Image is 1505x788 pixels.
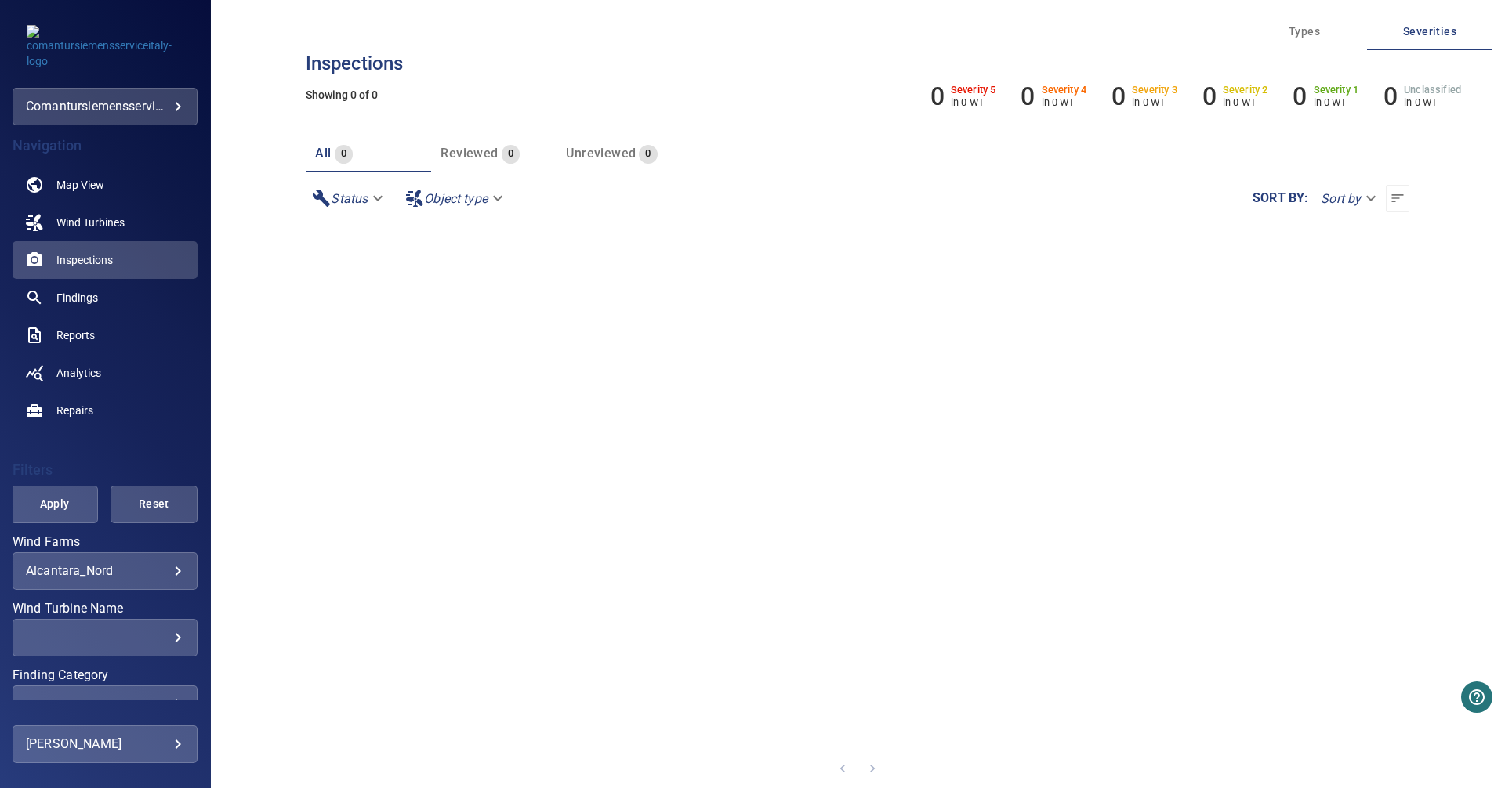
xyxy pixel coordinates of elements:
[951,85,996,96] h6: Severity 5
[306,185,393,212] div: Status
[1112,81,1126,111] h6: 0
[130,494,178,514] span: Reset
[13,552,198,590] div: Wind Farms
[26,732,184,757] div: [PERSON_NAME]
[26,563,184,578] div: Alcantara_Nord
[26,94,184,119] div: comantursiemensserviceitaly
[951,96,996,108] p: in 0 WT
[56,365,101,381] span: Analytics
[441,146,498,161] span: Reviewed
[13,204,198,241] a: windturbines noActive
[13,88,198,125] div: comantursiemensserviceitaly
[424,191,488,206] em: Object type
[27,25,183,69] img: comantursiemensserviceitaly-logo
[1021,81,1035,111] h6: 0
[1293,81,1307,111] h6: 0
[56,327,95,343] span: Reports
[13,241,198,279] a: inspections active
[13,316,198,354] a: reports noActive
[930,81,996,111] li: Severity 5
[1384,81,1398,111] h6: 0
[1042,85,1087,96] h6: Severity 4
[13,602,198,615] label: Wind Turbine Name
[1112,81,1177,111] li: Severity 3
[1314,96,1359,108] p: in 0 WT
[1132,85,1177,96] h6: Severity 3
[306,53,1409,74] h3: Inspections
[1253,192,1308,204] label: Sort by :
[639,145,657,163] span: 0
[13,392,198,429] a: repairs noActive
[1404,96,1461,108] p: in 0 WT
[930,81,945,111] h6: 0
[1042,96,1087,108] p: in 0 WT
[13,354,198,392] a: analytics noActive
[1021,81,1086,111] li: Severity 4
[566,146,636,161] span: Unreviewed
[1308,185,1386,212] div: Sort by
[1404,85,1461,96] h6: Unclassified
[13,138,198,154] h4: Navigation
[1384,81,1461,111] li: Severity Unclassified
[1321,191,1361,206] em: Sort by
[13,279,198,316] a: findings noActive
[13,669,198,681] label: Finding Category
[56,403,93,418] span: Repairs
[399,185,513,212] div: Object type
[1202,81,1217,111] h6: 0
[1293,81,1358,111] li: Severity 1
[11,486,98,523] button: Apply
[56,252,113,268] span: Inspections
[1132,96,1177,108] p: in 0 WT
[31,494,78,514] span: Apply
[335,145,353,163] span: 0
[1251,22,1358,42] span: Types
[1386,185,1409,212] button: Sort list from newest to oldest
[306,89,1409,101] h5: Showing 0 of 0
[1314,85,1359,96] h6: Severity 1
[13,536,198,548] label: Wind Farms
[111,486,198,523] button: Reset
[13,619,198,656] div: Wind Turbine Name
[1223,96,1268,108] p: in 0 WT
[56,215,125,230] span: Wind Turbines
[56,290,98,305] span: Findings
[13,462,198,478] h4: Filters
[1202,81,1268,111] li: Severity 2
[1223,85,1268,96] h6: Severity 2
[13,166,198,204] a: map noActive
[502,145,520,163] span: 0
[56,177,104,193] span: Map View
[13,685,198,723] div: Finding Category
[1376,22,1483,42] span: Severities
[331,191,368,206] em: Status
[315,146,331,161] span: All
